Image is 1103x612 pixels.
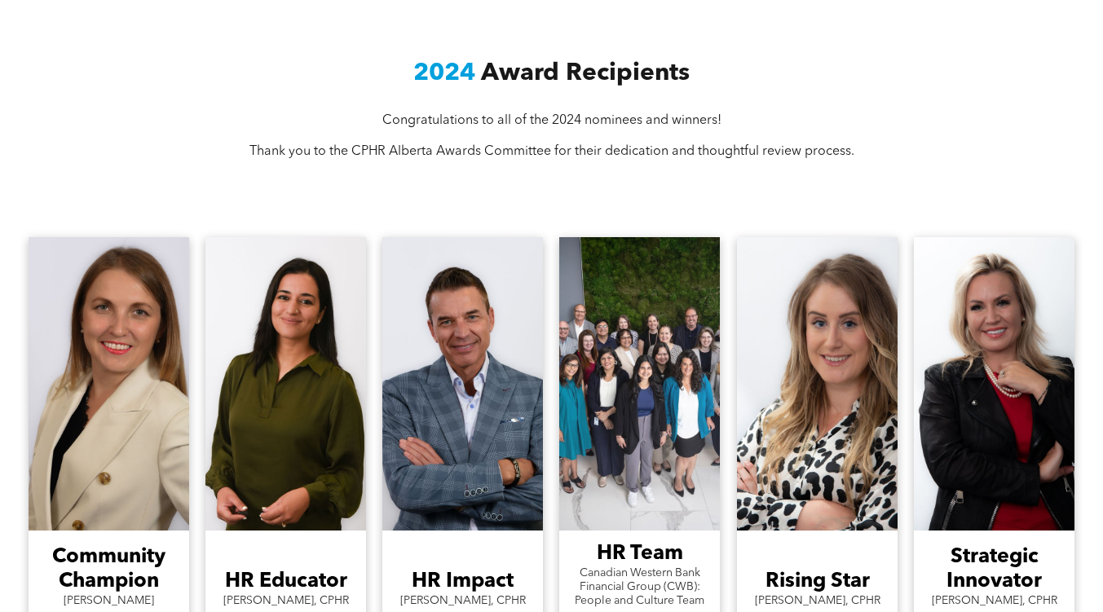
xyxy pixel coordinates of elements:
h3: HR Educator [225,570,347,594]
p: [PERSON_NAME], CPHR [223,594,349,608]
p: [PERSON_NAME], CPHR [400,594,526,608]
a: A woman wearing a black leather jacket and a red shirt [914,237,1074,531]
a: A woman in a leopard print shirt is smiling with her arms crossed. [737,237,898,531]
h3: Community Champion [37,545,181,594]
a: A man in a suit is standing with his arms crossed and smiling. [382,237,543,531]
p: [PERSON_NAME] [64,594,154,608]
span: Award Recipients [481,61,690,86]
span: 2024 [413,61,475,86]
span: Congratulations to all of the 2024 nominees and winners! [382,114,721,127]
p: Canadian Western Bank Financial Group (CWB): People and Culture Team [567,566,712,608]
h3: Strategic Innovator [922,545,1066,594]
h3: HR Impact [412,570,514,594]
a: A large group of people are posing for a picture in front of a moss wall. [559,237,720,531]
a: A woman in a white jacket is smiling for the camera. [29,237,189,531]
p: [PERSON_NAME], CPHR [931,594,1057,608]
h3: HR Team [597,542,683,566]
span: Thank you to the CPHR Alberta Awards Committee for their dedication and thoughtful review process. [249,145,854,158]
a: A woman in a green shirt is standing in front of a white wall. [205,237,366,531]
h3: Rising Star [765,570,869,594]
p: [PERSON_NAME], CPHR [754,594,880,608]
